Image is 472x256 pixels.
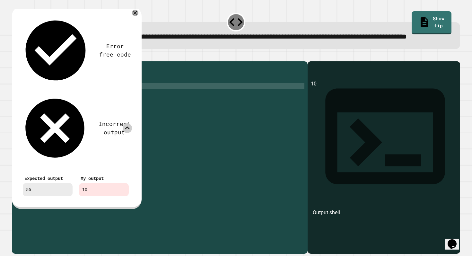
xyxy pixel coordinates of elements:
div: Error free code [98,42,132,59]
iframe: chat widget [445,230,466,250]
a: Show tip [412,11,451,34]
div: My output [81,175,127,181]
div: 10 [79,183,129,196]
div: Expected output [24,175,71,181]
div: 55 [23,183,73,196]
div: Incorrect output [97,120,132,137]
div: 10 [311,80,457,253]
